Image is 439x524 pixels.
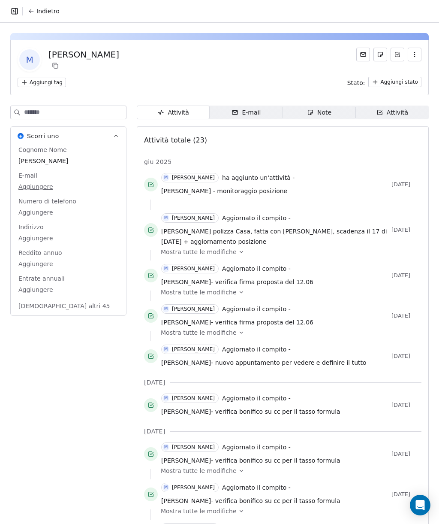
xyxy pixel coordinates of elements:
img: Scorri uno [18,133,24,139]
span: [PERSON_NAME]- nuovo appuntamento per vedere e definire il tutto [161,359,367,366]
div: [PERSON_NAME] [172,306,215,312]
button: Indietro [23,3,65,19]
a: Mostra tutte le modifiche [161,288,415,297]
div: M [164,395,168,402]
span: Numero di telefono [17,197,78,206]
div: [PERSON_NAME] [172,266,215,272]
a: [PERSON_NAME] - monitoraggio posizione [161,186,287,196]
font: Note [317,108,331,117]
button: Aggiungi stato [368,77,421,87]
span: Cognome Nome [17,145,69,154]
span: [PERSON_NAME]- verifica bonifico su cc per il tasso formula [161,497,340,504]
div: [PERSON_NAME] [172,485,215,491]
div: Scorri unoScorri uno [11,145,126,315]
span: [PERSON_NAME]- verifica bonifico su cc per il tasso formula [161,457,340,464]
div: Apri Intercom Messenger [410,495,430,515]
font: [DATE] [391,353,410,359]
a: [PERSON_NAME] polizza Casa, fatta con [PERSON_NAME], scadenza il 17 di [DATE] + aggiornamento pos... [161,226,388,247]
a: Mostra tutte le modifiche [161,507,415,515]
a: [PERSON_NAME]- verifica firma proposta del 12.06 [161,317,313,327]
span: [PERSON_NAME] - monitoraggio posizione [161,188,287,194]
span: Aggiornato il compito - [222,443,291,451]
div: [PERSON_NAME] [172,346,215,352]
span: Aggiornato il compito - [222,483,291,492]
span: Aggiornato il compito - [222,394,291,403]
a: Mostra tutte le modifiche [161,466,415,475]
span: Indirizzo [17,223,45,231]
a: [PERSON_NAME]- verifica firma proposta del 12.06 [161,277,313,287]
a: [PERSON_NAME]- nuovo appuntamento per vedere e definire il tutto [161,357,367,368]
font: [DATE] [391,491,410,497]
font: [DATE] [391,181,410,188]
font: Mostra tutte le modifiche [161,329,237,336]
div: M [164,215,168,221]
span: [DATE] [144,427,165,436]
font: Mostra tutte le modifiche [161,248,237,255]
span: Aggiungere [18,260,118,268]
span: Aggiornato il compito - [222,214,291,222]
span: Aggiornato il compito - [222,264,291,273]
font: [DATE] [391,272,410,279]
span: Reddito annuo [17,248,64,257]
div: [PERSON_NAME] [48,48,119,61]
div: M [164,484,168,491]
span: Attività totale (23) [144,136,207,144]
span: [PERSON_NAME]- verifica firma proposta del 12.06 [161,319,313,326]
span: [PERSON_NAME]- verifica bonifico su cc per il tasso formula [161,408,340,415]
span: Entrate annuali [17,274,66,283]
a: Mostra tutte le modifiche [161,248,415,256]
a: Mostra tutte le modifiche [161,328,415,337]
span: Aggiungere [18,285,118,294]
span: [PERSON_NAME] [18,157,118,165]
a: [PERSON_NAME]- verifica bonifico su cc per il tasso formula [161,406,340,417]
button: Aggiungi tag [18,78,66,87]
span: [PERSON_NAME] polizza Casa, fatta con [PERSON_NAME], scadenza il 17 di [DATE] + aggiornamento pos... [161,228,387,245]
a: [PERSON_NAME]- verifica bonifico su cc per il tasso formula [161,455,340,466]
span: Scorri uno [27,132,59,140]
div: M [164,346,168,353]
font: [DATE] [391,227,410,233]
font: Attività [387,108,408,117]
span: E-mail [17,171,39,180]
div: [PERSON_NAME] [172,444,215,450]
span: Stato: [347,79,365,87]
div: M [164,306,168,312]
font: [DATE] [391,312,410,319]
button: Scorri unoScorri uno [11,127,126,145]
font: [DEMOGRAPHIC_DATA] altri 45 [18,302,110,310]
span: Aggiornato il compito - [222,345,291,354]
font: [DATE] [391,451,410,457]
div: M [164,174,168,181]
span: ha aggiunto un'attività - [222,173,295,182]
span: giu 2025 [144,158,172,166]
span: Aggiungere [18,234,118,242]
span: Indietro [36,7,60,15]
span: [PERSON_NAME]- verifica firma proposta del 12.06 [161,279,313,285]
font: Aggiungi tag [30,79,63,86]
font: Mostra tutte le modifiche [161,508,237,515]
font: Mostra tutte le modifiche [161,467,237,474]
div: M [164,444,168,451]
div: M [164,265,168,272]
font: Mostra tutte le modifiche [161,289,237,296]
span: M [19,49,40,70]
div: [PERSON_NAME] [172,215,215,221]
span: Aggiungere [18,182,118,191]
font: E-mail [242,108,261,117]
span: [DATE] [144,378,165,387]
span: Aggiornato il compito - [222,305,291,313]
span: Aggiungere [18,208,118,217]
font: Aggiungi stato [380,79,418,85]
div: [PERSON_NAME] [172,395,215,401]
button: [DEMOGRAPHIC_DATA] altri 45 [13,298,115,314]
a: [PERSON_NAME]- verifica bonifico su cc per il tasso formula [161,496,340,506]
font: [DATE] [391,402,410,408]
div: [PERSON_NAME] [172,175,215,181]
